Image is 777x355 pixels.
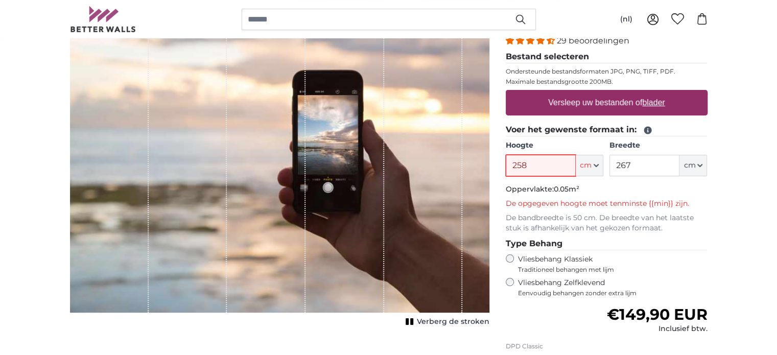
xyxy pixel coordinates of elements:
[606,324,707,334] div: Inclusief btw.
[557,36,629,45] span: 29 beoordelingen
[403,315,489,329] button: Verberg de stroken
[544,92,669,113] label: Versleep uw bestanden of
[506,342,708,350] p: DPD Classic
[609,140,707,151] label: Breedte
[518,289,708,297] span: Eenvoudig behangen zonder extra lijm
[417,317,489,327] span: Verberg de stroken
[642,98,665,107] u: blader
[506,199,708,209] p: De opgegeven hoogte moet tenminste {{min}} zijn.
[506,213,708,233] p: De bandbreedte is 50 cm. De breedte van het laatste stuk is afhankelijk van het gekozen formaat.
[506,78,708,86] p: Maximale bestandsgrootte 200MB.
[506,67,708,76] p: Ondersteunde bestandsformaten JPG, PNG, TIFF, PDF.
[506,184,708,195] p: Oppervlakte:
[70,6,136,32] img: Betterwalls
[506,140,603,151] label: Hoogte
[518,278,708,297] label: Vliesbehang Zelfklevend
[518,254,689,274] label: Vliesbehang Klassiek
[580,160,592,171] span: cm
[506,36,557,45] span: 4.34 stars
[518,266,689,274] span: Traditioneel behangen met lijm
[506,51,708,63] legend: Bestand selecteren
[612,10,641,29] button: (nl)
[576,155,603,176] button: cm
[679,155,707,176] button: cm
[506,238,708,250] legend: Type Behang
[684,160,695,171] span: cm
[506,124,708,136] legend: Voer het gewenste formaat in:
[554,184,579,194] span: 0.05m²
[606,305,707,324] span: €149,90 EUR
